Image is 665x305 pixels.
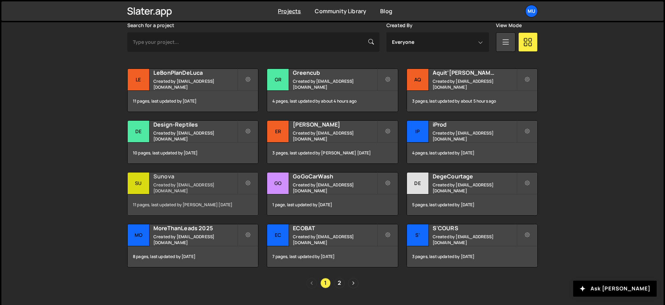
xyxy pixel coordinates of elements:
[267,172,289,194] div: Go
[334,278,345,288] a: Page 2
[267,69,398,112] a: Gr Greencub Created by [EMAIL_ADDRESS][DOMAIN_NAME] 4 pages, last updated by about 4 hours ago
[407,143,537,163] div: 4 pages, last updated by [DATE]
[128,143,258,163] div: 10 pages, last updated by [DATE]
[380,7,392,15] a: Blog
[407,69,538,112] a: Aq Aquit'[PERSON_NAME] Created by [EMAIL_ADDRESS][DOMAIN_NAME] 3 pages, last updated by about 5 h...
[267,224,289,246] div: EC
[267,120,398,164] a: Er [PERSON_NAME] Created by [EMAIL_ADDRESS][DOMAIN_NAME] 3 pages, last updated by [PERSON_NAME] [...
[407,120,538,164] a: iP iProd Created by [EMAIL_ADDRESS][DOMAIN_NAME] 4 pages, last updated by [DATE]
[127,224,258,267] a: Mo MoreThanLeads 2025 Created by [EMAIL_ADDRESS][DOMAIN_NAME] 8 pages, last updated by [DATE]
[407,172,538,216] a: De DegeCourtage Created by [EMAIL_ADDRESS][DOMAIN_NAME] 5 pages, last updated by [DATE]
[127,23,174,28] label: Search for a project
[267,143,398,163] div: 3 pages, last updated by [PERSON_NAME] [DATE]
[128,172,150,194] div: Su
[267,224,398,267] a: EC ECOBAT Created by [EMAIL_ADDRESS][DOMAIN_NAME] 7 pages, last updated by [DATE]
[496,23,522,28] label: View Mode
[407,194,537,215] div: 5 pages, last updated by [DATE]
[128,246,258,267] div: 8 pages, last updated by [DATE]
[433,121,516,128] h2: iProd
[267,69,289,91] div: Gr
[128,121,150,143] div: De
[433,224,516,232] h2: S'COURS
[433,78,516,90] small: Created by [EMAIL_ADDRESS][DOMAIN_NAME]
[128,224,150,246] div: Mo
[128,194,258,215] div: 11 pages, last updated by [PERSON_NAME] [DATE]
[153,182,237,194] small: Created by [EMAIL_ADDRESS][DOMAIN_NAME]
[153,130,237,142] small: Created by [EMAIL_ADDRESS][DOMAIN_NAME]
[127,120,258,164] a: De Design-Reptiles Created by [EMAIL_ADDRESS][DOMAIN_NAME] 10 pages, last updated by [DATE]
[525,5,538,17] a: Mu
[573,281,657,297] button: Ask [PERSON_NAME]
[127,32,379,52] input: Type your project...
[127,172,258,216] a: Su Sunova Created by [EMAIL_ADDRESS][DOMAIN_NAME] 11 pages, last updated by [PERSON_NAME] [DATE]
[153,172,237,180] h2: Sunova
[407,69,429,91] div: Aq
[293,130,377,142] small: Created by [EMAIL_ADDRESS][DOMAIN_NAME]
[153,69,237,77] h2: LeBonPlanDeLuca
[267,246,398,267] div: 7 pages, last updated by [DATE]
[293,78,377,90] small: Created by [EMAIL_ADDRESS][DOMAIN_NAME]
[153,78,237,90] small: Created by [EMAIL_ADDRESS][DOMAIN_NAME]
[293,69,377,77] h2: Greencub
[386,23,413,28] label: Created By
[267,121,289,143] div: Er
[433,182,516,194] small: Created by [EMAIL_ADDRESS][DOMAIN_NAME]
[293,121,377,128] h2: [PERSON_NAME]
[433,69,516,77] h2: Aquit'[PERSON_NAME]
[153,224,237,232] h2: MoreThanLeads 2025
[348,278,359,288] a: Next page
[293,234,377,246] small: Created by [EMAIL_ADDRESS][DOMAIN_NAME]
[267,172,398,216] a: Go GoGoCarWash Created by [EMAIL_ADDRESS][DOMAIN_NAME] 1 page, last updated by [DATE]
[293,172,377,180] h2: GoGoCarWash
[293,224,377,232] h2: ECOBAT
[293,182,377,194] small: Created by [EMAIL_ADDRESS][DOMAIN_NAME]
[407,246,537,267] div: 3 pages, last updated by [DATE]
[153,121,237,128] h2: Design-Reptiles
[127,69,258,112] a: Le LeBonPlanDeLuca Created by [EMAIL_ADDRESS][DOMAIN_NAME] 11 pages, last updated by [DATE]
[407,224,429,246] div: S'
[128,69,150,91] div: Le
[433,234,516,246] small: Created by [EMAIL_ADDRESS][DOMAIN_NAME]
[267,91,398,112] div: 4 pages, last updated by about 4 hours ago
[433,172,516,180] h2: DegeCourtage
[407,172,429,194] div: De
[127,278,538,288] div: Pagination
[407,91,537,112] div: 3 pages, last updated by about 5 hours ago
[153,234,237,246] small: Created by [EMAIL_ADDRESS][DOMAIN_NAME]
[407,121,429,143] div: iP
[433,130,516,142] small: Created by [EMAIL_ADDRESS][DOMAIN_NAME]
[278,7,301,15] a: Projects
[267,194,398,215] div: 1 page, last updated by [DATE]
[128,91,258,112] div: 11 pages, last updated by [DATE]
[315,7,366,15] a: Community Library
[407,224,538,267] a: S' S'COURS Created by [EMAIL_ADDRESS][DOMAIN_NAME] 3 pages, last updated by [DATE]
